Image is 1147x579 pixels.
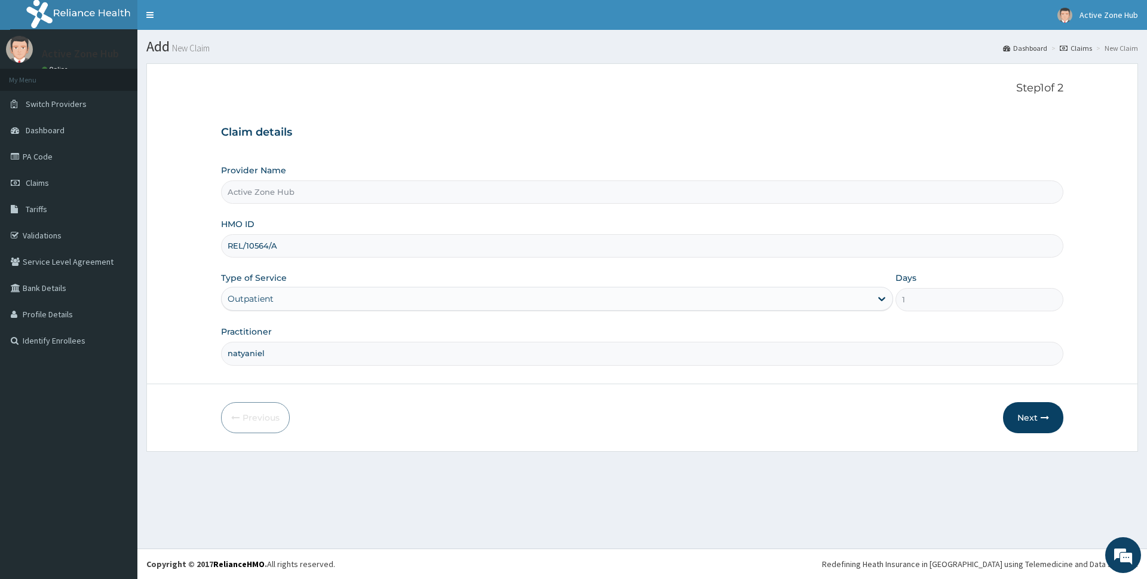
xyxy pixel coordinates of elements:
[22,60,48,90] img: d_794563401_company_1708531726252_794563401
[137,549,1147,579] footer: All rights reserved.
[1003,43,1047,53] a: Dashboard
[6,36,33,63] img: User Image
[1093,43,1138,53] li: New Claim
[69,151,165,271] span: We're online!
[26,125,65,136] span: Dashboard
[221,82,1063,95] p: Step 1 of 2
[146,559,267,569] strong: Copyright © 2017 .
[221,272,287,284] label: Type of Service
[221,342,1063,365] input: Enter Name
[221,326,272,338] label: Practitioner
[822,558,1138,570] div: Redefining Heath Insurance in [GEOGRAPHIC_DATA] using Telemedicine and Data Science!
[170,44,210,53] small: New Claim
[1079,10,1138,20] span: Active Zone Hub
[42,65,70,73] a: Online
[1003,402,1063,433] button: Next
[196,6,225,35] div: Minimize live chat window
[26,99,87,109] span: Switch Providers
[895,272,916,284] label: Days
[1057,8,1072,23] img: User Image
[26,204,47,215] span: Tariffs
[221,126,1063,139] h3: Claim details
[146,39,1138,54] h1: Add
[62,67,201,82] div: Chat with us now
[26,177,49,188] span: Claims
[213,559,265,569] a: RelianceHMO
[42,48,119,59] p: Active Zone Hub
[221,234,1063,258] input: Enter HMO ID
[1060,43,1092,53] a: Claims
[221,402,290,433] button: Previous
[6,326,228,368] textarea: Type your message and hit 'Enter'
[221,164,286,176] label: Provider Name
[221,218,254,230] label: HMO ID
